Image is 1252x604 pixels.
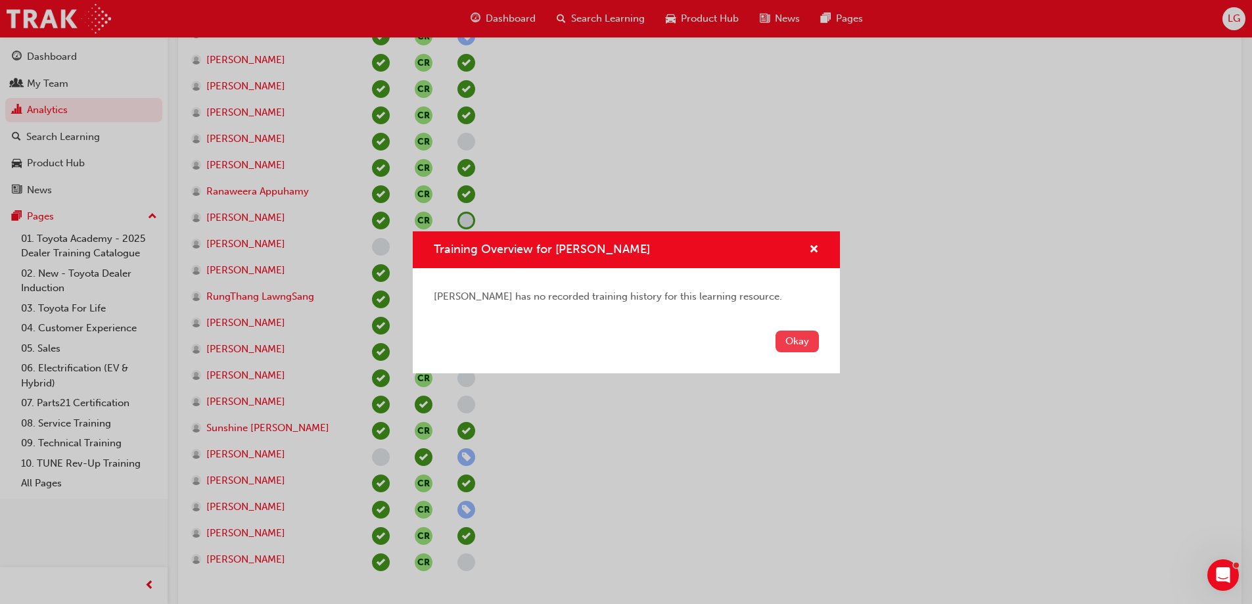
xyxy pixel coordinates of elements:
span: Training Overview for [PERSON_NAME] [434,242,650,256]
button: Okay [776,331,819,352]
span: cross-icon [809,244,819,256]
iframe: Intercom live chat [1207,559,1239,591]
div: Training Overview for Thomas Mix [413,231,840,373]
div: [PERSON_NAME] has no recorded training history for this learning resource. [434,289,819,304]
button: cross-icon [809,242,819,258]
